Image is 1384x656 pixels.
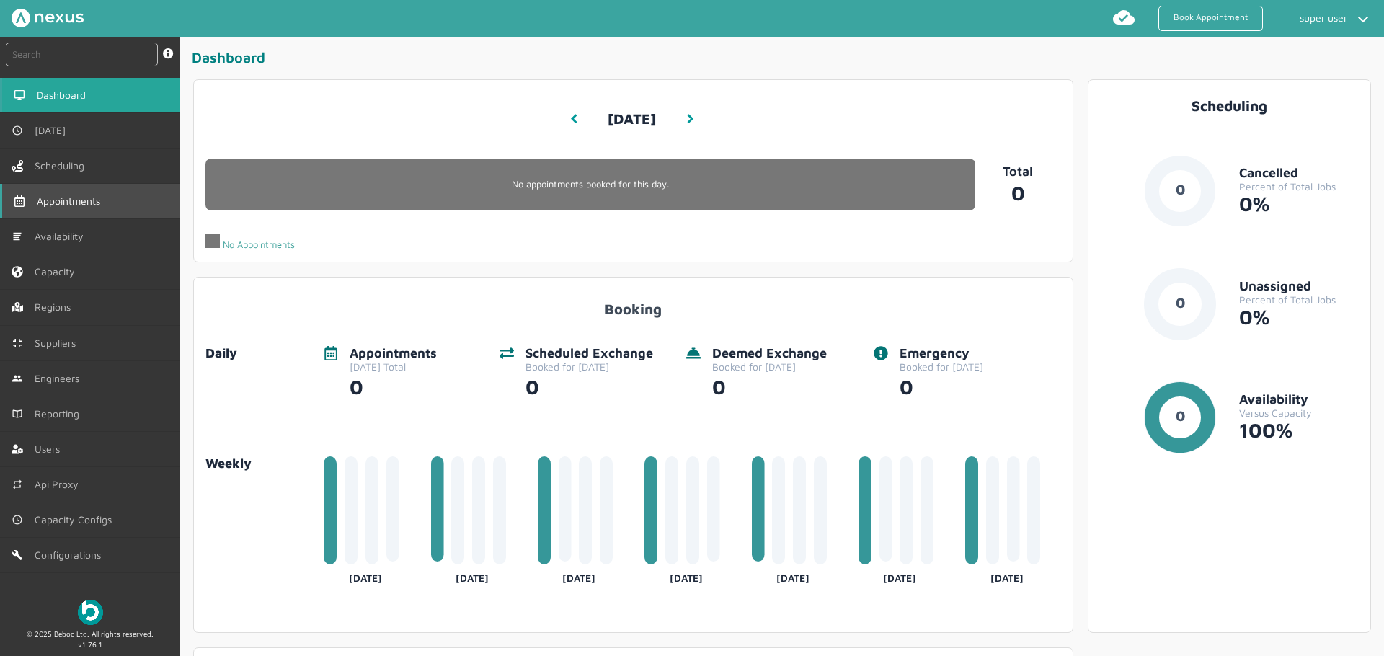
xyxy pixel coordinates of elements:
div: [DATE] Total [350,361,437,373]
text: 0 [1176,407,1185,424]
div: 0% [1239,192,1359,216]
img: md-desktop.svg [14,89,25,101]
img: user-left-menu.svg [12,443,23,455]
div: [DATE] [644,567,727,584]
a: Book Appointment [1158,6,1263,31]
div: Scheduling [1100,97,1359,114]
img: md-list.svg [12,231,23,242]
img: md-cloud-done.svg [1112,6,1135,29]
span: Users [35,443,66,455]
span: Engineers [35,373,85,384]
div: Deemed Exchange [712,346,827,361]
text: 0 [1176,294,1185,311]
div: Booking [205,289,1061,317]
div: [DATE] [431,567,514,584]
a: 0 [975,179,1061,205]
img: md-people.svg [12,373,23,384]
img: Beboc Logo [78,600,103,625]
div: [DATE] [324,567,407,584]
div: Booked for [DATE] [712,361,827,373]
span: [DATE] [35,125,71,136]
span: Configurations [35,549,107,561]
span: Scheduling [35,160,90,172]
img: scheduling-left-menu.svg [12,160,23,172]
a: Weekly [205,456,312,471]
img: md-contract.svg [12,337,23,349]
img: capacity-left-menu.svg [12,266,23,278]
div: Percent of Total Jobs [1239,294,1359,306]
img: md-build.svg [12,549,23,561]
span: Suppliers [35,337,81,349]
img: md-time.svg [12,514,23,526]
input: Search by: Ref, PostCode, MPAN, MPRN, Account, Customer [6,43,158,66]
div: Versus Capacity [1239,407,1359,419]
div: [DATE] [538,567,621,584]
a: 0CancelledPercent of Total Jobs0% [1100,155,1359,250]
img: Nexus [12,9,84,27]
img: regions.left-menu.svg [12,301,23,313]
p: No appointments booked for this day. [205,179,975,190]
div: Appointments [350,346,437,361]
div: No Appointments [205,234,295,250]
div: Cancelled [1239,166,1359,181]
div: [DATE] [752,567,835,584]
div: 0% [1239,306,1359,329]
div: [DATE] [965,567,1048,584]
span: Dashboard [37,89,92,101]
p: Total [975,164,1061,179]
div: Scheduled Exchange [525,346,653,361]
div: 0 [525,373,653,399]
img: md-book.svg [12,408,23,420]
div: Availability [1239,392,1359,407]
span: Appointments [37,195,106,207]
span: Capacity [35,266,81,278]
span: Availability [35,231,89,242]
div: 0 [900,373,983,399]
div: Emergency [900,346,983,361]
div: Percent of Total Jobs [1239,181,1359,192]
div: 100% [1239,419,1359,442]
div: Unassigned [1239,279,1359,294]
div: Dashboard [192,48,1378,72]
a: 0UnassignedPercent of Total Jobs0% [1100,268,1359,363]
div: Daily [205,346,312,361]
span: Reporting [35,408,85,420]
span: Regions [35,301,76,313]
div: Booked for [DATE] [900,361,983,373]
div: 0 [350,373,437,399]
text: 0 [1176,181,1185,198]
span: Capacity Configs [35,514,117,526]
div: Booked for [DATE] [525,361,653,373]
img: appointments-left-menu.svg [14,195,25,207]
span: Api Proxy [35,479,84,490]
h3: [DATE] [608,99,656,139]
div: 0 [712,373,827,399]
div: [DATE] [859,567,941,584]
img: md-time.svg [12,125,23,136]
img: md-repeat.svg [12,479,23,490]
